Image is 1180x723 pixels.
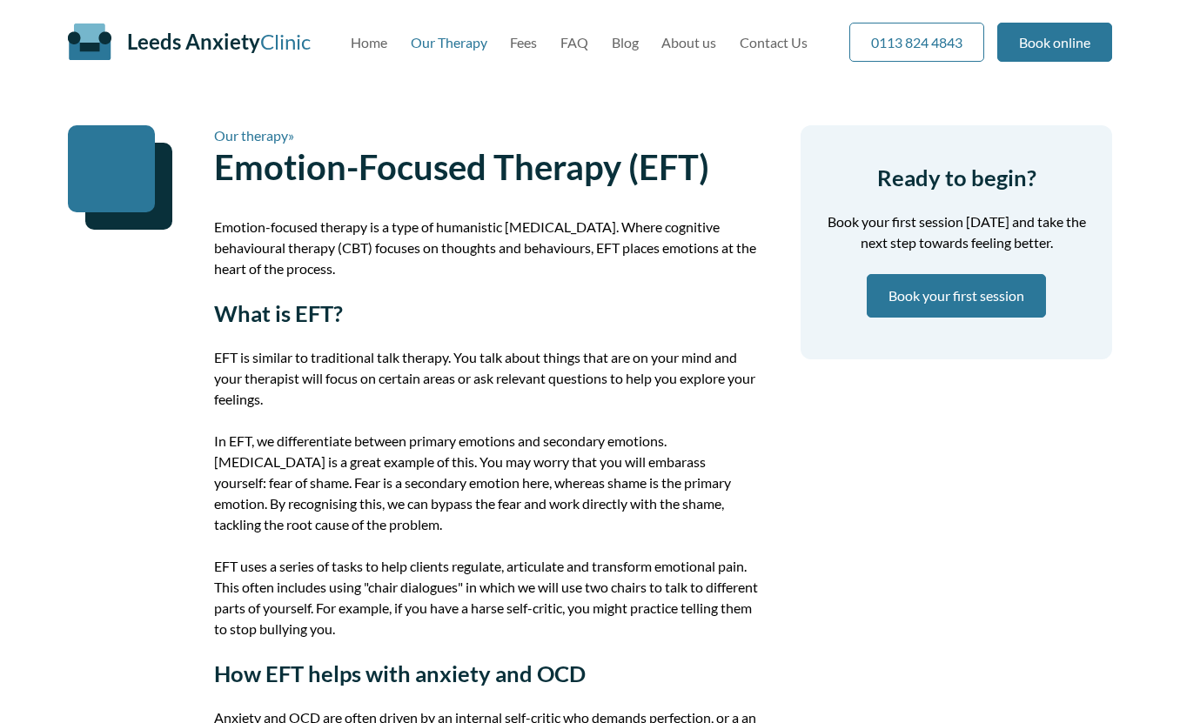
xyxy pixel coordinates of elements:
a: Book online [997,23,1112,62]
p: Emotion-focused therapy is a type of humanistic [MEDICAL_DATA]. Where cognitive behavioural thera... [214,217,759,279]
p: In EFT, we differentiate between primary emotions and secondary emotions. [MEDICAL_DATA] is a gre... [214,431,759,535]
a: FAQ [560,34,588,50]
p: Book your first session [DATE] and take the next step towards feeling better. [821,211,1091,253]
p: EFT is similar to traditional talk therapy. You talk about things that are on your mind and your ... [214,347,759,410]
a: Blog [612,34,639,50]
a: Home [351,34,387,50]
a: Our therapy [214,127,288,144]
a: Book your first session [867,274,1046,318]
h2: How EFT helps with anxiety and OCD [214,660,759,686]
h2: What is EFT? [214,300,759,326]
span: Leeds Anxiety [127,29,260,54]
a: Our Therapy [411,34,487,50]
a: Contact Us [740,34,808,50]
a: 0113 824 4843 [849,23,984,62]
a: Fees [510,34,537,50]
p: EFT uses a series of tasks to help clients regulate, articulate and transform emotional pain. Thi... [214,556,759,639]
h2: Ready to begin? [821,164,1091,191]
p: » [214,125,759,146]
h1: Emotion-Focused Therapy (EFT) [214,146,759,188]
a: Leeds AnxietyClinic [127,29,311,54]
a: About us [661,34,716,50]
